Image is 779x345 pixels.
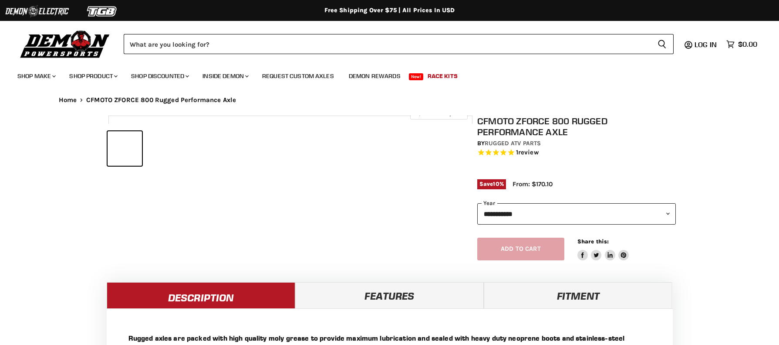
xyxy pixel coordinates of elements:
[70,3,135,20] img: TGB Logo 2
[293,131,327,166] button: CFMOTO ZFORCE 800 Rugged Performance Axle thumbnail
[691,41,722,48] a: Log in
[11,64,755,85] ul: Main menu
[421,67,464,85] a: Race Kits
[695,40,717,49] span: Log in
[409,73,424,80] span: New!
[513,180,553,188] span: From: $170.10
[477,148,676,157] span: Rated 5.0 out of 5 stars 1 reviews
[17,28,113,59] img: Demon Powersports
[485,140,541,147] a: Rugged ATV Parts
[145,131,179,166] button: CFMOTO ZFORCE 800 Rugged Performance Axle thumbnail
[415,110,463,116] span: Click to expand
[484,282,672,308] a: Fitment
[124,34,651,54] input: Search
[125,67,194,85] a: Shop Discounted
[342,67,407,85] a: Demon Rewards
[518,149,539,157] span: review
[256,131,290,166] button: CFMOTO ZFORCE 800 Rugged Performance Axle thumbnail
[477,139,676,148] div: by
[59,96,77,104] a: Home
[516,149,539,157] span: 1 reviews
[493,181,499,187] span: 10
[41,7,738,14] div: Free Shipping Over $75 | All Prices In USD
[295,282,484,308] a: Features
[256,67,341,85] a: Request Custom Axles
[108,131,142,166] button: CFMOTO ZFORCE 800 Rugged Performance Axle thumbnail
[738,40,757,48] span: $0.00
[722,38,762,51] a: $0.00
[577,238,609,245] span: Share this:
[63,67,123,85] a: Shop Product
[11,67,61,85] a: Shop Make
[182,131,216,166] button: CFMOTO ZFORCE 800 Rugged Performance Axle thumbnail
[219,131,253,166] button: CFMOTO ZFORCE 800 Rugged Performance Axle thumbnail
[196,67,254,85] a: Inside Demon
[577,238,629,261] aside: Share this:
[477,116,676,137] h1: CFMOTO ZFORCE 800 Rugged Performance Axle
[477,203,676,225] select: year
[651,34,674,54] button: Search
[41,96,738,104] nav: Breadcrumbs
[330,131,364,166] button: CFMOTO ZFORCE 800 Rugged Performance Axle thumbnail
[477,179,506,189] span: Save %
[86,96,236,104] span: CFMOTO ZFORCE 800 Rugged Performance Axle
[107,282,295,308] a: Description
[4,3,70,20] img: Demon Electric Logo 2
[124,34,674,54] form: Product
